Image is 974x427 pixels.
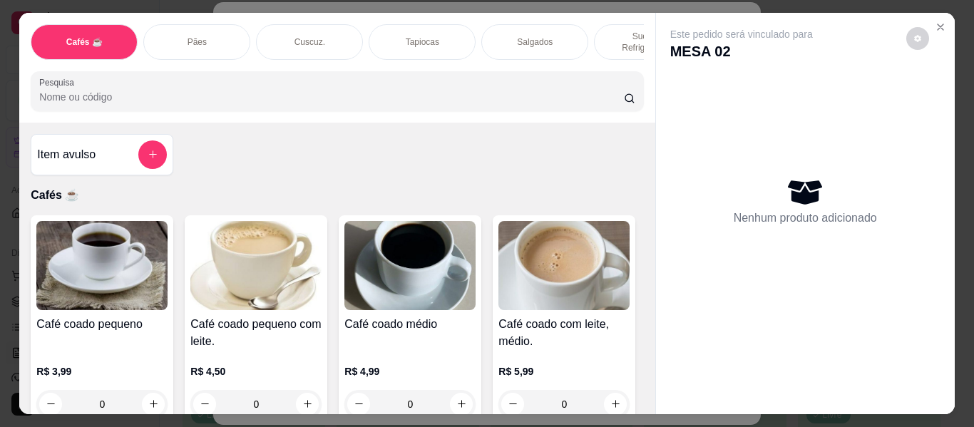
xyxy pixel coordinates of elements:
[347,393,370,416] button: decrease-product-quantity
[406,36,439,48] p: Tapiocas
[36,316,168,333] h4: Café coado pequeno
[39,76,79,88] label: Pesquisa
[498,364,630,379] p: R$ 5,99
[294,36,325,48] p: Cuscuz.
[604,393,627,416] button: increase-product-quantity
[670,27,813,41] p: Este pedido será vinculado para
[296,393,319,416] button: increase-product-quantity
[190,316,322,350] h4: Café coado pequeno com leite.
[37,146,96,163] h4: Item avulso
[193,393,216,416] button: decrease-product-quantity
[501,393,524,416] button: decrease-product-quantity
[31,187,643,204] p: Cafés ☕
[344,221,476,310] img: product-image
[498,221,630,310] img: product-image
[517,36,553,48] p: Salgados
[344,316,476,333] h4: Café coado médio
[606,31,689,53] p: Sucos e Refrigerantes
[36,364,168,379] p: R$ 3,99
[734,210,877,227] p: Nenhum produto adicionado
[670,41,813,61] p: MESA 02
[929,16,952,38] button: Close
[36,221,168,310] img: product-image
[188,36,207,48] p: Pães
[190,364,322,379] p: R$ 4,50
[39,393,62,416] button: decrease-product-quantity
[344,364,476,379] p: R$ 4,99
[138,140,167,169] button: add-separate-item
[906,27,929,50] button: decrease-product-quantity
[142,393,165,416] button: increase-product-quantity
[498,316,630,350] h4: Café coado com leite, médio.
[450,393,473,416] button: increase-product-quantity
[66,36,103,48] p: Cafés ☕
[190,221,322,310] img: product-image
[39,90,624,104] input: Pesquisa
